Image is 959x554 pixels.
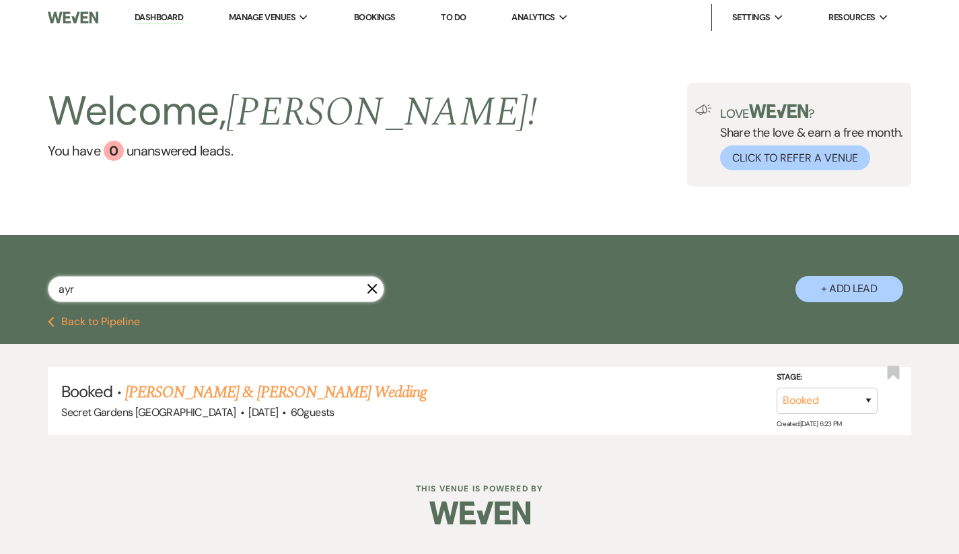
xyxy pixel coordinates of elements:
[511,11,555,24] span: Analytics
[48,141,537,161] a: You have 0 unanswered leads.
[48,276,384,302] input: Search by name, event date, email address or phone number
[795,276,903,302] button: + Add Lead
[732,11,771,24] span: Settings
[229,11,295,24] span: Manage Venues
[135,11,183,24] a: Dashboard
[61,405,236,419] span: Secret Gardens [GEOGRAPHIC_DATA]
[777,419,842,428] span: Created: [DATE] 6:23 PM
[429,489,530,536] img: Weven Logo
[61,381,112,402] span: Booked
[712,104,903,170] div: Share the love & earn a free month.
[354,11,396,23] a: Bookings
[720,104,903,120] p: Love ?
[248,405,278,419] span: [DATE]
[104,141,124,161] div: 0
[48,83,537,141] h2: Welcome,
[48,316,140,327] button: Back to Pipeline
[695,104,712,115] img: loud-speaker-illustration.svg
[226,81,537,143] span: [PERSON_NAME] !
[125,380,427,405] a: [PERSON_NAME] & [PERSON_NAME] Wedding
[828,11,875,24] span: Resources
[291,405,334,419] span: 60 guests
[720,145,870,170] button: Click to Refer a Venue
[777,370,878,385] label: Stage:
[48,3,98,32] img: Weven Logo
[749,104,809,118] img: weven-logo-green.svg
[441,11,466,23] a: To Do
